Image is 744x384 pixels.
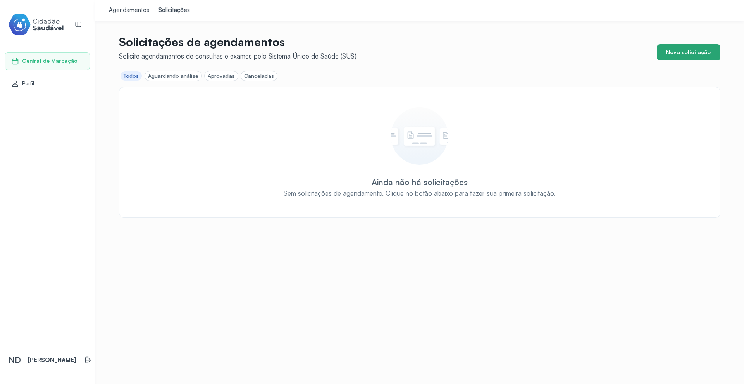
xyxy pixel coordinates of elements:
img: Sem solicitações de agendamento. Clique no botão abaixo para fazer sua primeira solicitação. [391,107,448,165]
div: Solicitações [158,7,190,14]
span: Central de Marcação [22,58,77,64]
p: Solicitações de agendamentos [119,35,356,49]
div: Canceladas [244,73,274,79]
button: Nova solicitação [657,44,720,60]
img: cidadao-saudavel-filled-logo.svg [8,12,64,37]
div: Sem solicitações de agendamento. Clique no botão abaixo para fazer sua primeira solicitação. [284,189,555,197]
div: Aguardando análise [148,73,198,79]
div: Aprovadas [208,73,235,79]
span: Perfil [22,80,34,87]
div: Solicite agendamentos de consultas e exames pelo Sistema Único de Saúde (SUS) [119,52,356,60]
a: Central de Marcação [11,57,83,65]
p: [PERSON_NAME] [28,356,76,364]
a: Perfil [11,80,83,88]
div: Ainda não há solicitações [372,177,468,187]
div: Todos [124,73,139,79]
span: ND [9,355,21,365]
div: Agendamentos [109,7,149,14]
